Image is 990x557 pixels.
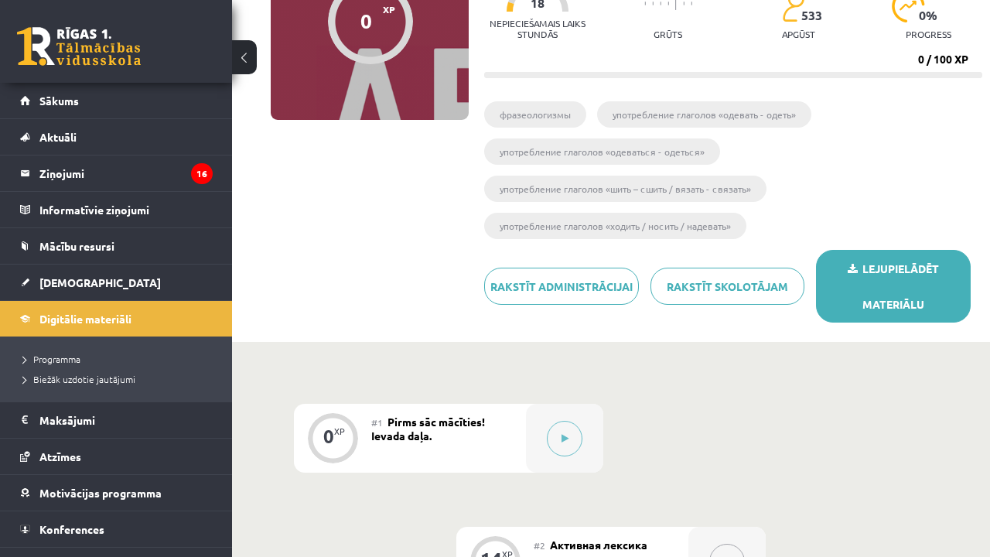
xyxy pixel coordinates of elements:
[23,353,80,365] span: Programma
[39,486,162,500] span: Motivācijas programma
[20,511,213,547] a: Konferences
[534,539,545,552] span: #2
[597,101,811,128] li: употребление глаголов «одевать - одеть»
[919,9,938,22] span: 0 %
[654,29,682,39] p: Grūts
[334,427,345,436] div: XP
[550,538,647,552] span: Активная лексика
[782,29,815,39] p: apgūst
[383,4,395,15] span: XP
[39,522,104,536] span: Konferences
[650,268,805,305] a: Rakstīt skolotājam
[39,192,213,227] legend: Informatīvie ziņojumi
[801,9,822,22] span: 533
[23,373,135,385] span: Biežāk uzdotie jautājumi
[39,402,213,438] legend: Maksājumi
[20,228,213,264] a: Mācību resursi
[660,2,661,5] img: icon-short-line-57e1e144782c952c97e751825c79c345078a6d821885a25fce030b3d8c18986b.svg
[644,2,646,5] img: icon-short-line-57e1e144782c952c97e751825c79c345078a6d821885a25fce030b3d8c18986b.svg
[20,301,213,337] a: Digitālie materiāli
[371,415,485,443] span: Pirms sāc mācīties! Ievada daļa.
[39,239,114,253] span: Mācību resursi
[484,268,639,305] a: Rakstīt administrācijai
[23,352,217,366] a: Programma
[484,176,766,202] li: употребление глаголов «шить – сшить / вязать - связать»
[906,29,951,39] p: progress
[360,9,372,32] div: 0
[20,155,213,191] a: Ziņojumi16
[20,475,213,511] a: Motivācijas programma
[371,416,383,429] span: #1
[20,192,213,227] a: Informatīvie ziņojumi
[652,2,654,5] img: icon-short-line-57e1e144782c952c97e751825c79c345078a6d821885a25fce030b3d8c18986b.svg
[39,94,79,108] span: Sākums
[20,402,213,438] a: Maksājumi
[323,429,334,443] div: 0
[39,275,161,289] span: [DEMOGRAPHIC_DATA]
[39,312,131,326] span: Digitālie materiāli
[816,250,971,323] a: Lejupielādēt materiālu
[39,155,213,191] legend: Ziņojumi
[23,372,217,386] a: Biežāk uzdotie jautājumi
[20,119,213,155] a: Aktuāli
[20,265,213,300] a: [DEMOGRAPHIC_DATA]
[39,449,81,463] span: Atzīmes
[484,138,720,165] li: употребление глаголов «одеваться - одеться»
[683,2,684,5] img: icon-short-line-57e1e144782c952c97e751825c79c345078a6d821885a25fce030b3d8c18986b.svg
[484,213,746,239] li: употребление глаголов «ходить / носить / надевать»
[667,2,669,5] img: icon-short-line-57e1e144782c952c97e751825c79c345078a6d821885a25fce030b3d8c18986b.svg
[20,83,213,118] a: Sākums
[20,439,213,474] a: Atzīmes
[484,18,592,39] p: Nepieciešamais laiks stundās
[484,101,586,128] li: фразеологизмы
[39,130,77,144] span: Aktuāli
[17,27,141,66] a: Rīgas 1. Tālmācības vidusskola
[691,2,692,5] img: icon-short-line-57e1e144782c952c97e751825c79c345078a6d821885a25fce030b3d8c18986b.svg
[191,163,213,184] i: 16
